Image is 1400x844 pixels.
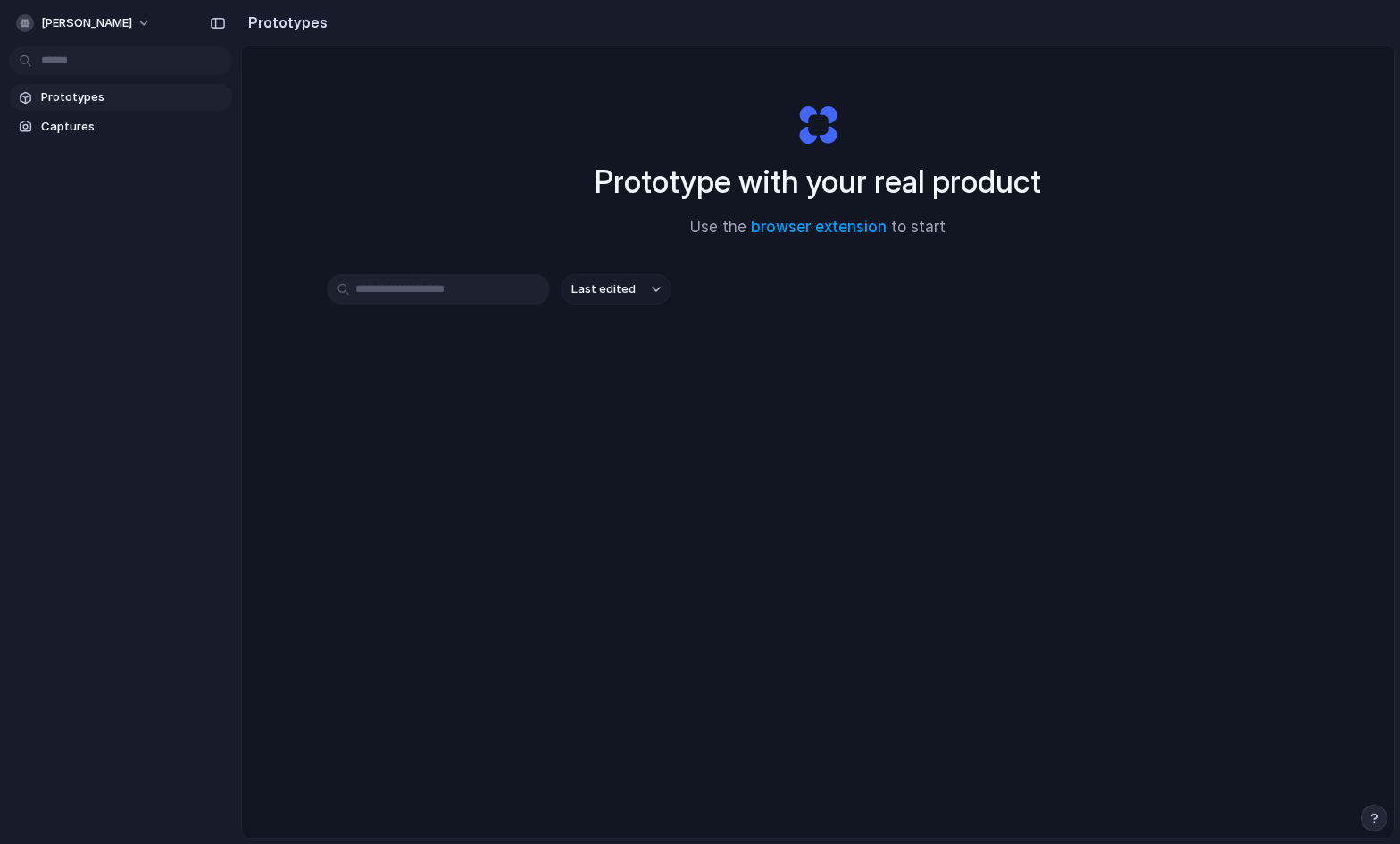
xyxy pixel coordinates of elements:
a: Captures [9,113,232,140]
h2: Prototypes [241,12,328,33]
span: Captures [41,118,225,136]
span: Last edited [571,280,636,298]
a: browser extension [751,218,887,236]
span: [PERSON_NAME] [41,14,132,32]
h1: Prototype with your real product [595,158,1041,205]
span: Prototypes [41,88,225,106]
a: Prototypes [9,84,232,111]
span: Use the to start [690,216,946,239]
button: Last edited [561,274,671,305]
button: [PERSON_NAME] [9,9,160,38]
